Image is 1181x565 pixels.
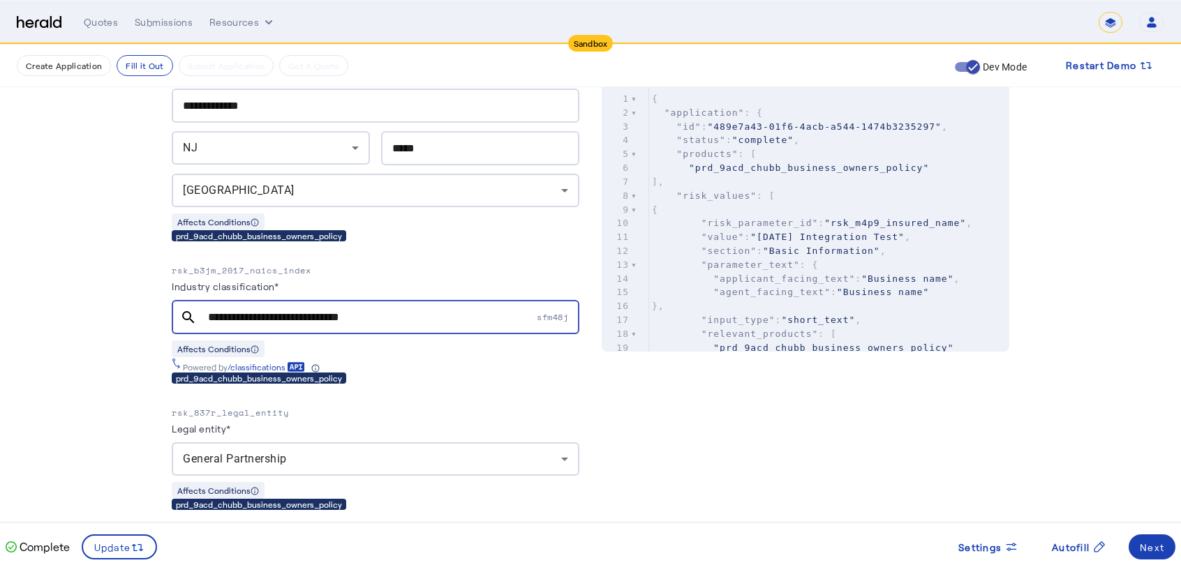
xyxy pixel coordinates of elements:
button: Next [1129,534,1175,559]
span: : , [652,273,960,284]
span: Autofill [1052,540,1090,555]
span: "products" [676,149,738,159]
mat-icon: search [172,309,205,326]
button: Resources dropdown menu [209,15,276,29]
span: "application" [664,107,745,118]
div: Affects Conditions [172,213,265,230]
span: }, [652,301,664,311]
button: Update [82,534,158,559]
span: ], [652,176,664,187]
span: "parameter_text" [701,259,800,270]
div: Powered by [183,361,320,372]
span: "[DATE] Integration Test" [750,232,905,242]
button: Settings [947,534,1030,559]
div: 14 [602,272,631,286]
span: { [652,93,658,104]
div: 13 [602,258,631,272]
span: "prd_9acd_chubb_business_owners_policy" [689,163,929,173]
span: "relevant_products" [701,329,819,339]
span: "489e7a43-01f6-4acb-a544-1474b3235297" [707,121,941,132]
div: 6 [602,161,631,175]
div: 10 [602,216,631,230]
div: 17 [602,313,631,327]
span: "Basic Information" [763,246,880,256]
span: : [ [652,329,837,339]
span: : [ [652,149,757,159]
span: "complete" [732,135,794,145]
herald-code-block: Response [602,56,1009,324]
span: Restart Demo [1066,57,1136,74]
div: 18 [602,327,631,341]
span: : , [652,315,861,325]
button: Fill it Out [117,55,172,76]
label: Industry classification* [172,280,278,292]
span: : { [652,107,763,118]
div: Submissions [135,15,193,29]
div: prd_9acd_chubb_business_owners_policy [172,372,346,384]
div: prd_9acd_chubb_business_owners_policy [172,230,346,241]
span: { [652,204,658,215]
div: 9 [602,203,631,217]
div: 1 [602,92,631,106]
span: "status" [676,135,726,145]
span: "prd_9acd_chubb_business_owners_policy" [713,342,953,353]
span: "risk_values" [676,190,757,201]
button: Get A Quote [279,55,348,76]
a: /classifications [228,361,305,372]
div: Affects Conditions [172,482,265,499]
div: 3 [602,120,631,134]
label: Dev Mode [980,60,1027,74]
div: Affects Conditions [172,340,265,357]
button: Autofill [1041,534,1117,559]
div: Quotes [84,15,118,29]
span: "short_text" [781,315,855,325]
span: "Business name" [861,273,953,284]
span: "rsk_m4p9_insured_name" [824,218,966,228]
div: 19 [602,341,631,355]
div: 12 [602,244,631,258]
span: "Business name" [837,287,929,297]
span: "section" [701,246,757,256]
span: : , [652,246,886,256]
button: Submit Application [179,55,274,76]
div: 4 [602,133,631,147]
button: Restart Demo [1055,53,1164,78]
p: Complete [17,538,70,555]
span: "agent_facing_text" [713,287,831,297]
span: General Partnership [183,452,287,465]
div: prd_9acd_chubb_business_owners_policy [172,499,346,510]
div: 5 [602,147,631,161]
img: Herald Logo [17,16,61,29]
span: : [652,287,929,297]
span: "risk_parameter_id" [701,218,819,228]
div: 7 [602,175,631,189]
button: Create Application [17,55,111,76]
span: sfm48j [537,311,579,323]
span: "value" [701,232,745,242]
div: 2 [602,106,631,120]
span: Settings [958,540,1002,555]
div: 15 [602,285,631,299]
div: 16 [602,299,631,313]
span: : , [652,232,911,242]
span: "id" [676,121,701,132]
span: "applicant_facing_text" [713,273,855,284]
span: NJ [183,141,198,154]
label: Legal entity* [172,423,231,435]
div: Next [1140,540,1164,555]
p: rsk_837r_legal_entity [172,406,579,420]
div: Sandbox [568,35,614,52]
span: Update [94,540,131,555]
span: [GEOGRAPHIC_DATA] [183,183,295,197]
span: : { [652,259,818,270]
span: : , [652,135,800,145]
span: : , [652,218,972,228]
span: "input_type" [701,315,775,325]
div: 11 [602,230,631,244]
span: : [ [652,190,775,201]
span: : , [652,121,948,132]
div: 8 [602,189,631,203]
p: rsk_b3jm_2017_naics_index [172,264,579,278]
